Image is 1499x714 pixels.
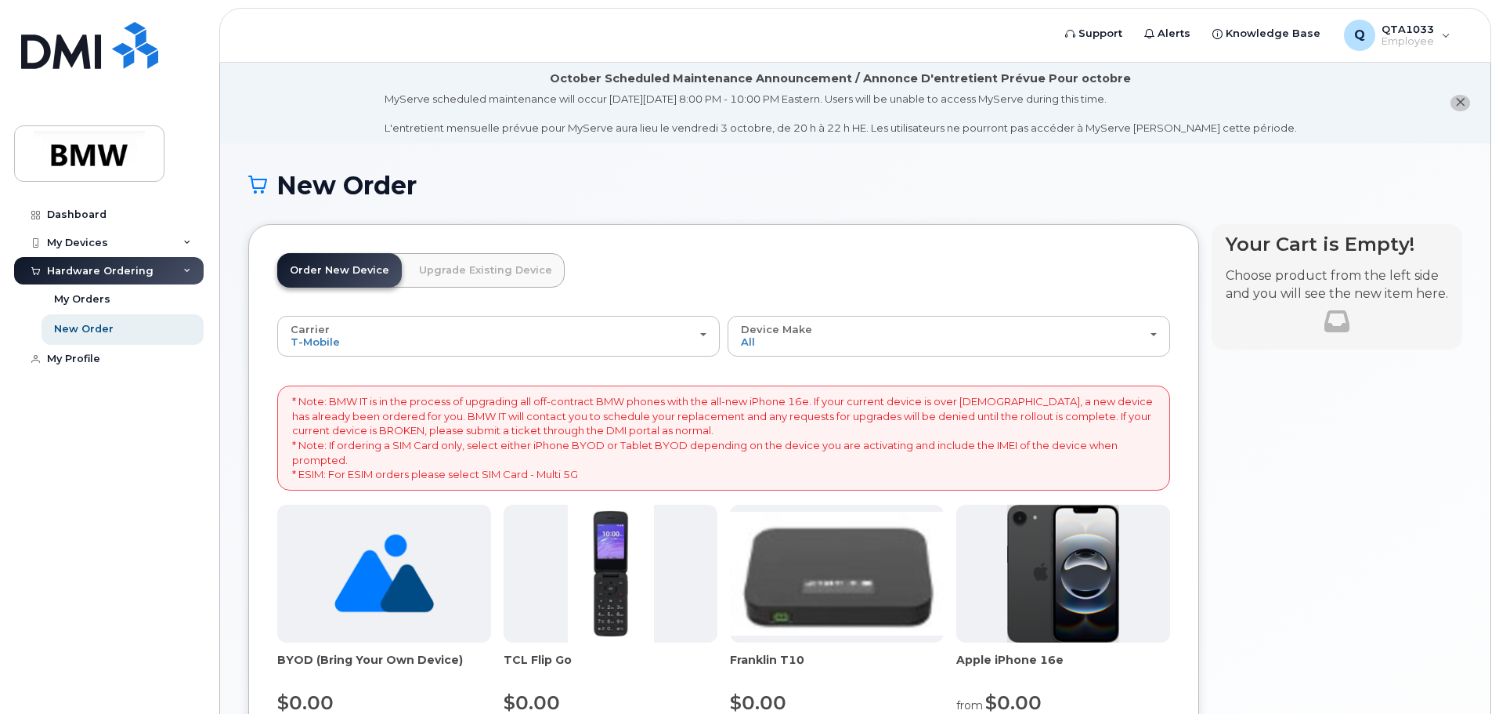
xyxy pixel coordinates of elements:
small: from [956,698,983,712]
span: $0.00 [985,691,1042,714]
span: Device Make [741,323,812,335]
img: iphone16e.png [1007,505,1120,643]
div: TCL Flip Go [504,652,717,683]
span: $0.00 [504,691,560,714]
iframe: Messenger Launcher [1431,646,1487,702]
h4: Your Cart is Empty! [1226,234,1448,255]
a: Upgrade Existing Device [406,253,565,288]
button: Device Make All [728,316,1170,357]
h1: New Order [248,172,1462,199]
p: Choose product from the left side and you will see the new item here. [1226,267,1448,303]
img: t10.jpg [730,512,944,636]
div: BYOD (Bring Your Own Device) [277,652,491,683]
button: close notification [1450,95,1470,111]
div: October Scheduled Maintenance Announcement / Annonce D'entretient Prévue Pour octobre [550,71,1131,87]
button: Carrier T-Mobile [277,316,720,357]
p: * Note: BMW IT is in the process of upgrading all off-contract BMW phones with the all-new iPhone... [292,394,1155,481]
div: Franklin T10 [730,652,944,683]
span: Carrier [291,323,330,335]
img: no_image_found-2caef05468ed5679b831cfe6fc140e25e0c280774317ffc20a367ab7fd17291e.png [334,505,434,643]
div: MyServe scheduled maintenance will occur [DATE][DATE] 8:00 PM - 10:00 PM Eastern. Users will be u... [385,92,1297,136]
span: $0.00 [277,691,334,714]
div: Apple iPhone 16e [956,652,1170,683]
span: All [741,335,755,348]
span: $0.00 [730,691,786,714]
img: TCL_FLIP_MODE.jpg [568,505,654,643]
span: T-Mobile [291,335,340,348]
a: Order New Device [277,253,402,288]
